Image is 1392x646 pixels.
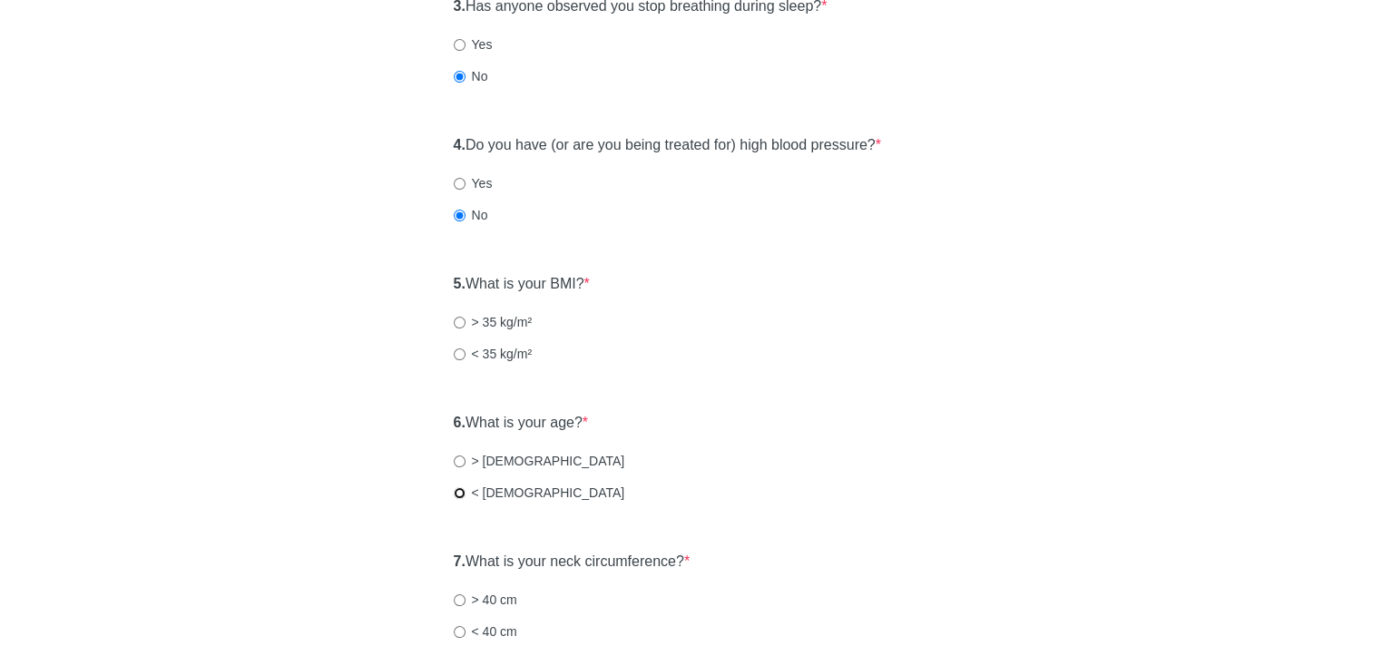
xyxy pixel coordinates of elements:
input: < 40 cm [454,626,466,638]
input: > 35 kg/m² [454,317,466,328]
strong: 6. [454,415,466,430]
input: Yes [454,178,466,190]
input: < 35 kg/m² [454,348,466,360]
label: Yes [454,35,493,54]
label: > 35 kg/m² [454,313,533,331]
label: < 40 cm [454,622,517,641]
input: No [454,71,466,83]
input: < [DEMOGRAPHIC_DATA] [454,487,466,499]
input: Yes [454,39,466,51]
label: Do you have (or are you being treated for) high blood pressure? [454,135,881,156]
label: What is your neck circumference? [454,552,691,573]
label: > [DEMOGRAPHIC_DATA] [454,452,625,470]
label: < 35 kg/m² [454,345,533,363]
label: Yes [454,174,493,192]
input: No [454,210,466,221]
label: > 40 cm [454,591,517,609]
input: > 40 cm [454,594,466,606]
strong: 7. [454,553,466,569]
label: No [454,67,488,85]
label: What is your age? [454,413,589,434]
strong: 4. [454,137,466,152]
strong: 5. [454,276,466,291]
input: > [DEMOGRAPHIC_DATA] [454,455,466,467]
label: What is your BMI? [454,274,590,295]
label: < [DEMOGRAPHIC_DATA] [454,484,625,502]
label: No [454,206,488,224]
